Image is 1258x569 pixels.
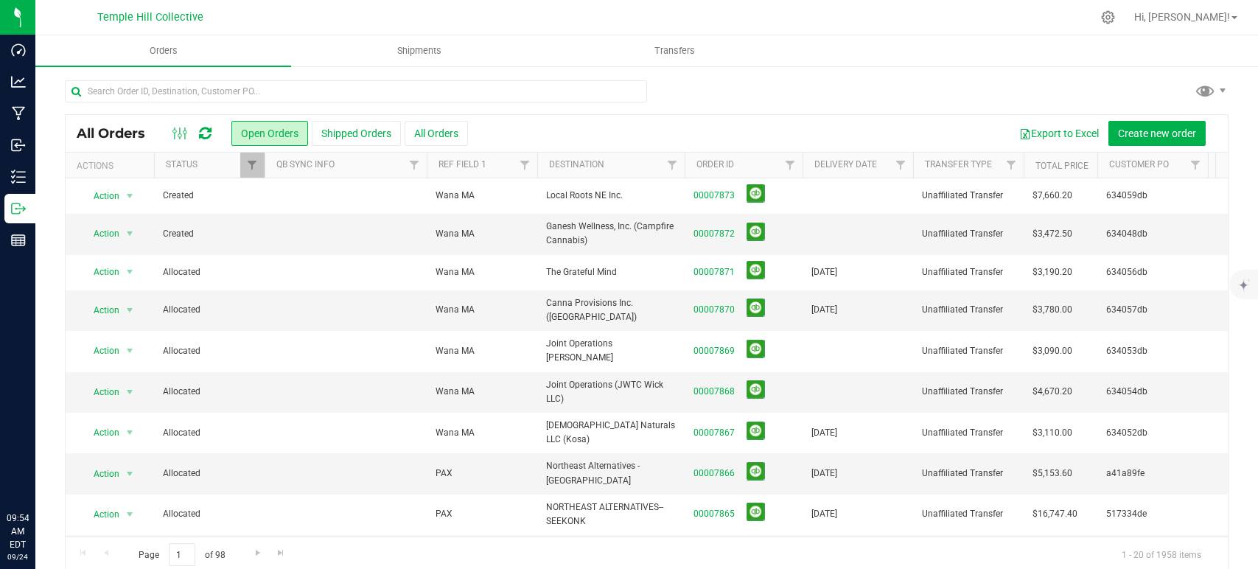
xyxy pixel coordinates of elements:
inline-svg: Reports [11,233,26,248]
span: select [121,464,139,484]
span: 634052db [1106,426,1199,440]
span: select [121,300,139,321]
inline-svg: Analytics [11,74,26,89]
a: Filter [1184,153,1208,178]
button: Export to Excel [1010,121,1108,146]
p: 09/24 [7,551,29,562]
span: $3,780.00 [1032,303,1072,317]
span: $5,153.60 [1032,467,1072,481]
a: Filter [778,153,803,178]
span: Wana MA [436,303,475,317]
span: Shipments [377,44,461,57]
a: Total Price [1035,161,1088,171]
button: All Orders [405,121,468,146]
span: select [121,223,139,244]
button: Shipped Orders [312,121,401,146]
a: QB Sync Info [276,159,335,170]
a: Destination [549,159,604,170]
span: 634056db [1106,265,1199,279]
a: 00007870 [693,303,735,317]
span: Joint Operations [PERSON_NAME] [546,337,676,365]
span: PAX [436,507,452,521]
span: select [121,262,139,282]
span: Unaffiliated Transfer [922,189,1015,203]
span: $3,190.20 [1032,265,1072,279]
span: Created [163,227,256,241]
span: Allocated [163,265,256,279]
span: [DATE] [811,467,837,481]
input: Search Order ID, Destination, Customer PO... [65,80,647,102]
span: Action [80,223,120,244]
span: Allocated [163,507,256,521]
a: 00007868 [693,385,735,399]
span: Unaffiliated Transfer [922,303,1015,317]
span: Unaffiliated Transfer [922,426,1015,440]
a: Filter [999,153,1024,178]
span: 634057db [1106,303,1199,317]
span: Wana MA [436,385,475,399]
span: Unaffiliated Transfer [922,265,1015,279]
span: Unaffiliated Transfer [922,385,1015,399]
span: Unaffiliated Transfer [922,344,1015,358]
a: 00007865 [693,507,735,521]
span: Allocated [163,426,256,440]
inline-svg: Dashboard [11,43,26,57]
span: All Orders [77,125,160,142]
span: Hi, [PERSON_NAME]! [1134,11,1230,23]
a: Transfers [547,35,803,66]
span: Temple Hill Collective [97,11,203,24]
span: select [121,504,139,525]
a: Shipments [291,35,547,66]
span: select [121,341,139,361]
p: 09:54 AM EDT [7,512,29,551]
span: 634059db [1106,189,1199,203]
a: Ref Field 1 [438,159,486,170]
span: Action [80,186,120,206]
a: 00007866 [693,467,735,481]
a: Go to the last page [270,543,292,563]
a: Status [166,159,198,170]
span: Allocated [163,344,256,358]
span: select [121,382,139,402]
button: Create new order [1108,121,1206,146]
span: $4,670.20 [1032,385,1072,399]
a: 00007871 [693,265,735,279]
button: Open Orders [231,121,308,146]
span: Created [163,189,256,203]
span: Page of 98 [126,543,237,566]
span: PAX [436,467,452,481]
span: [DATE] [811,303,837,317]
a: Filter [513,153,537,178]
a: Orders [35,35,291,66]
span: Orders [130,44,198,57]
span: [DATE] [811,426,837,440]
span: Transfers [635,44,715,57]
inline-svg: Manufacturing [11,106,26,121]
span: The Grateful Mind [546,265,676,279]
a: Filter [660,153,685,178]
span: Unaffiliated Transfer [922,227,1015,241]
span: Wana MA [436,426,475,440]
span: $3,110.00 [1032,426,1072,440]
a: 00007873 [693,189,735,203]
span: Wana MA [436,189,475,203]
a: Customer PO [1109,159,1169,170]
span: NORTHEAST ALTERNATIVES--SEEKONK [546,500,676,528]
a: Filter [240,153,265,178]
inline-svg: Inbound [11,138,26,153]
a: Delivery Date [814,159,877,170]
span: $3,090.00 [1032,344,1072,358]
span: select [121,186,139,206]
span: Action [80,300,120,321]
span: Create new order [1118,128,1196,139]
span: [DEMOGRAPHIC_DATA] Naturals LLC (Kosa) [546,419,676,447]
span: $16,747.40 [1032,507,1077,521]
span: [DATE] [811,507,837,521]
iframe: Resource center [15,451,59,495]
span: [DATE] [811,265,837,279]
span: Canna Provisions Inc. ([GEOGRAPHIC_DATA]) [546,296,676,324]
span: 634053db [1106,344,1199,358]
a: Transfer Type [925,159,992,170]
a: Filter [402,153,427,178]
span: Unaffiliated Transfer [922,467,1015,481]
